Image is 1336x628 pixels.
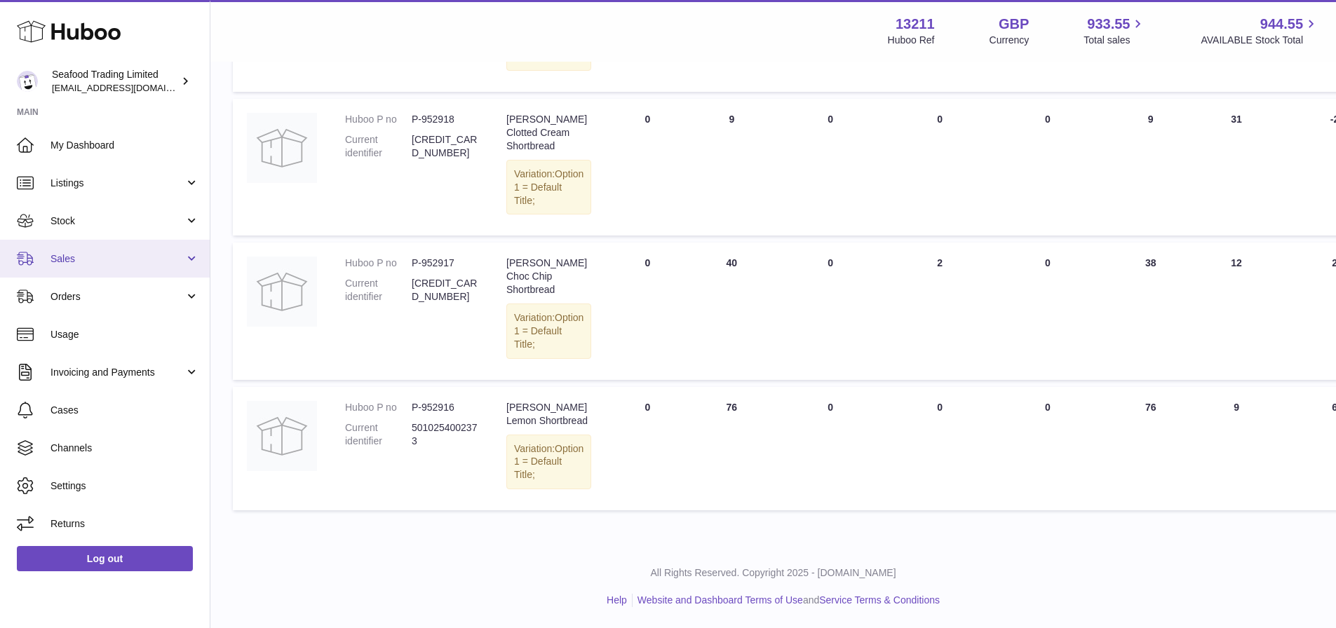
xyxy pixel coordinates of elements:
img: product image [247,257,317,327]
div: Variation: [506,435,591,490]
p: All Rights Reserved. Copyright 2025 - [DOMAIN_NAME] [222,566,1325,580]
td: 0 [774,243,887,379]
a: Log out [17,546,193,571]
span: Option 1 = Default Title; [514,443,583,481]
td: 40 [689,243,774,379]
span: Option 1 = Default Title; [514,168,583,206]
span: Listings [50,177,184,190]
a: Help [607,594,627,606]
a: 944.55 AVAILABLE Stock Total [1201,15,1319,47]
strong: GBP [999,15,1029,34]
td: 9 [1103,99,1199,235]
dt: Huboo P no [345,257,412,270]
span: 944.55 [1260,15,1303,34]
img: product image [247,401,317,471]
span: 0 [1045,114,1051,125]
dd: [CREDIT_CARD_NUMBER] [412,133,478,160]
dt: Current identifier [345,421,412,448]
td: 31 [1199,99,1275,235]
span: Usage [50,328,199,341]
td: 0 [605,99,689,235]
span: Returns [50,517,199,531]
li: and [633,594,940,607]
span: My Dashboard [50,139,199,152]
span: 0 [1045,402,1051,413]
span: Orders [50,290,184,303]
span: 0 [1045,257,1051,268]
dd: [CREDIT_CARD_NUMBER] [412,277,478,303]
td: 12 [1199,243,1275,379]
td: 0 [605,387,689,510]
dt: Current identifier [345,133,412,160]
a: Website and Dashboard Terms of Use [637,594,803,606]
span: Invoicing and Payments [50,366,184,379]
span: Cases [50,404,199,417]
td: 0 [887,387,992,510]
span: [EMAIL_ADDRESS][DOMAIN_NAME] [52,82,206,93]
dt: Huboo P no [345,401,412,414]
div: Currency [990,34,1030,47]
strong: 13211 [896,15,935,34]
span: Stock [50,214,184,228]
span: 933.55 [1087,15,1130,34]
dt: Current identifier [345,277,412,303]
div: Variation: [506,160,591,215]
span: Sales [50,252,184,266]
img: product image [247,113,317,183]
img: internalAdmin-13211@internal.huboo.com [17,71,38,92]
dd: P-952916 [412,401,478,414]
div: [PERSON_NAME] Lemon Shortbread [506,401,591,428]
td: 0 [887,99,992,235]
td: 9 [689,99,774,235]
a: 933.55 Total sales [1084,15,1146,47]
span: Channels [50,442,199,455]
div: [PERSON_NAME] Choc Chip Shortbread [506,257,591,296]
dd: 5010254002373 [412,421,478,448]
dt: Huboo P no [345,113,412,126]
dd: P-952917 [412,257,478,270]
td: 76 [1103,387,1199,510]
td: 0 [774,99,887,235]
span: Option 1 = Default Title; [514,312,583,350]
td: 0 [605,243,689,379]
span: AVAILABLE Stock Total [1201,34,1319,47]
dd: P-952918 [412,113,478,126]
td: 76 [689,387,774,510]
span: Settings [50,479,199,493]
td: 38 [1103,243,1199,379]
div: Huboo Ref [888,34,935,47]
td: 9 [1199,387,1275,510]
td: 0 [774,387,887,510]
div: Variation: [506,303,591,359]
span: Total sales [1084,34,1146,47]
td: 2 [887,243,992,379]
a: Service Terms & Conditions [819,594,940,606]
div: Seafood Trading Limited [52,68,178,95]
div: [PERSON_NAME] Clotted Cream Shortbread [506,113,591,153]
